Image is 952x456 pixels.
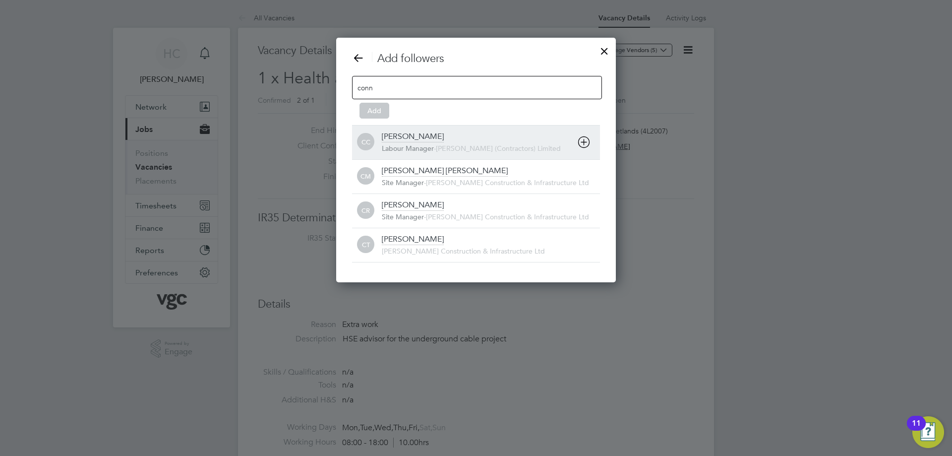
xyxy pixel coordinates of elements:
div: [PERSON_NAME] [382,200,444,211]
span: [PERSON_NAME] Construction & Infrastructure Ltd [382,247,545,256]
h3: Add followers [352,52,600,66]
span: CC [357,133,374,151]
span: Site Manager [382,212,424,221]
span: CM [357,168,374,185]
span: - [434,144,436,153]
button: Open Resource Center, 11 new notifications [912,416,944,448]
input: Search contacts... [357,81,419,94]
div: [PERSON_NAME] [PERSON_NAME] [382,166,508,177]
span: - [424,178,426,187]
button: Add [359,103,389,119]
span: - [424,212,426,221]
span: CR [357,202,374,219]
span: [PERSON_NAME] Construction & Infrastructure Ltd [426,212,589,221]
div: [PERSON_NAME] [382,234,444,245]
span: CT [357,236,374,254]
span: [PERSON_NAME] Construction & Infrastructure Ltd [426,178,589,187]
span: [PERSON_NAME] (Contractors) Limited [436,144,561,153]
span: Labour Manager [382,144,434,153]
span: Site Manager [382,178,424,187]
div: 11 [912,423,921,436]
div: [PERSON_NAME] [382,131,444,142]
